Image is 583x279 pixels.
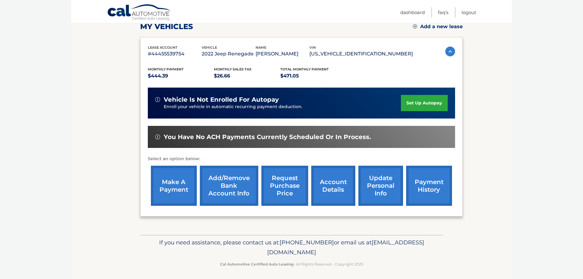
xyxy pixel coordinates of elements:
p: [US_VEHICLE_IDENTIFICATION_NUMBER] [309,50,413,58]
span: Monthly sales Tax [214,67,252,71]
span: name [256,45,266,50]
h2: my vehicles [140,22,193,31]
span: You have no ACH payments currently scheduled or in process. [164,133,371,141]
p: $26.66 [214,72,280,80]
p: #44455539754 [148,50,202,58]
a: request purchase price [261,166,308,206]
a: Cal Automotive [107,4,171,22]
a: Add/Remove bank account info [200,166,258,206]
a: Add a new lease [413,24,463,30]
p: $444.39 [148,72,214,80]
p: Enroll your vehicle in automatic recurring payment deduction. [164,104,401,110]
span: vehicle is not enrolled for autopay [164,96,279,104]
p: $471.05 [280,72,347,80]
strong: Cal Automotive Certified Auto Leasing [220,262,293,266]
a: Logout [462,7,476,17]
a: update personal info [358,166,403,206]
a: FAQ's [438,7,448,17]
img: alert-white.svg [155,97,160,102]
p: - All Rights Reserved - Copyright 2025 [144,261,439,267]
p: [PERSON_NAME] [256,50,309,58]
span: [EMAIL_ADDRESS][DOMAIN_NAME] [267,239,424,256]
a: make a payment [151,166,197,206]
a: Dashboard [400,7,425,17]
a: account details [311,166,355,206]
p: If you need assistance, please contact us at: or email us at [144,238,439,257]
span: vin [309,45,316,50]
a: payment history [406,166,452,206]
img: add.svg [413,24,417,28]
img: alert-white.svg [155,134,160,139]
img: accordion-active.svg [445,47,455,56]
span: [PHONE_NUMBER] [280,239,334,246]
span: Monthly Payment [148,67,184,71]
p: 2022 Jeep Renegade [202,50,256,58]
span: Total Monthly Payment [280,67,329,71]
span: lease account [148,45,178,50]
p: Select an option below: [148,155,455,163]
span: vehicle [202,45,217,50]
a: set up autopay [401,95,447,111]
